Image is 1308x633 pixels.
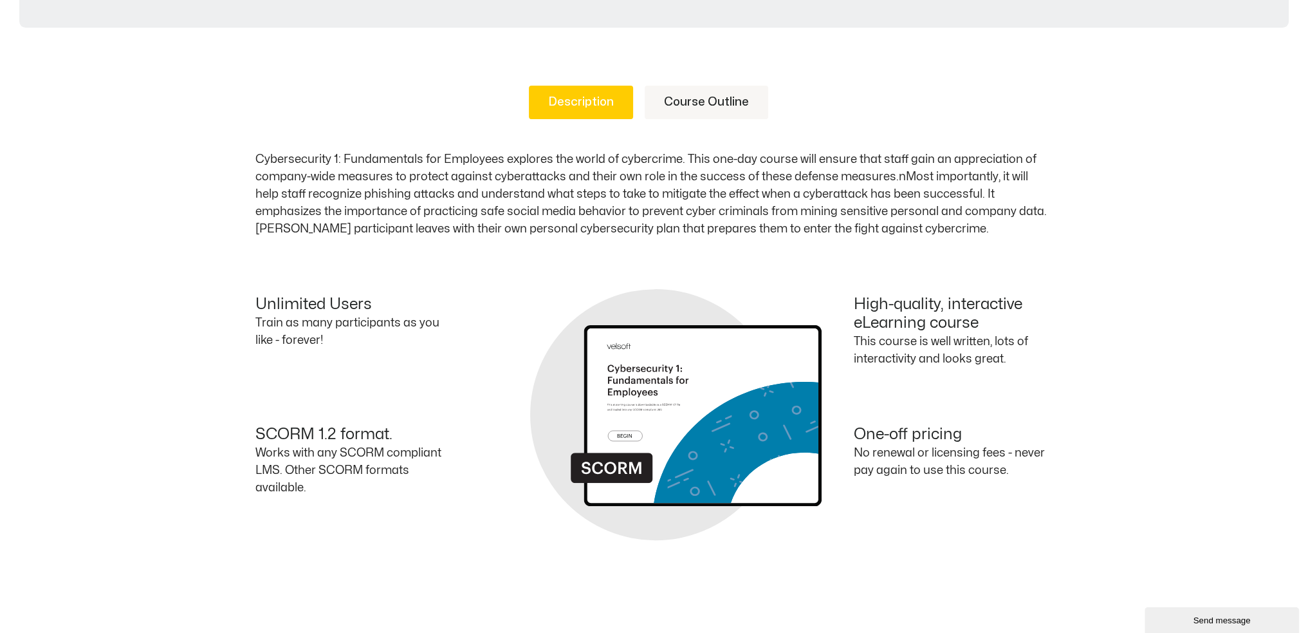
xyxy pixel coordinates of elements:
iframe: chat widget [1145,605,1302,633]
p: Cybersecurity 1: Fundamentals for Employees explores the world of cybercrime. This one-day course... [255,151,1053,238]
a: Course Outline [645,86,768,119]
h4: High-quality, interactive eLearning course [854,296,1053,333]
h4: Unlimited Users [255,296,455,314]
a: Description [529,86,633,119]
p: Works with any SCORM compliant LMS. Other SCORM formats available. [255,444,455,496]
h4: SCORM 1.2 format. [255,426,455,444]
p: This course is well written, lots of interactivity and looks great. [854,333,1053,368]
p: Train as many participants as you like - forever! [255,314,455,349]
h4: One-off pricing [854,426,1053,444]
p: No renewal or licensing fees - never pay again to use this course. [854,444,1053,479]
